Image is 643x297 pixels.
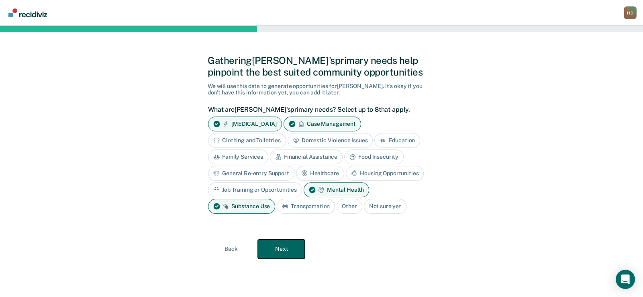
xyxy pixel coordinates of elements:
[277,199,335,214] div: Transportation
[208,150,268,164] div: Family Services
[8,8,47,17] img: Recidiviz
[304,182,369,197] div: Mental Health
[284,117,361,131] div: Case Management
[208,182,302,197] div: Job Training or Opportunities
[208,240,255,259] button: Back
[344,150,404,164] div: Food Insecurity
[208,166,294,181] div: General Re-entry Support
[616,270,635,289] div: Open Intercom Messenger
[208,133,286,148] div: Clothing and Toiletries
[270,150,343,164] div: Financial Assistance
[208,83,435,96] div: We will use this data to generate opportunities for [PERSON_NAME] . It's okay if you don't have t...
[258,240,305,259] button: Next
[337,199,362,214] div: Other
[346,166,424,181] div: Housing Opportunities
[208,117,282,131] div: [MEDICAL_DATA]
[208,55,435,78] div: Gathering [PERSON_NAME]'s primary needs help pinpoint the best suited community opportunities
[364,199,406,214] div: Not sure yet
[624,6,637,19] button: Profile dropdown button
[624,6,637,19] div: H D
[208,106,431,113] label: What are [PERSON_NAME]'s primary needs? Select up to 8 that apply.
[374,133,420,148] div: Education
[296,166,345,181] div: Healthcare
[208,199,275,214] div: Substance Use
[288,133,373,148] div: Domestic Violence Issues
